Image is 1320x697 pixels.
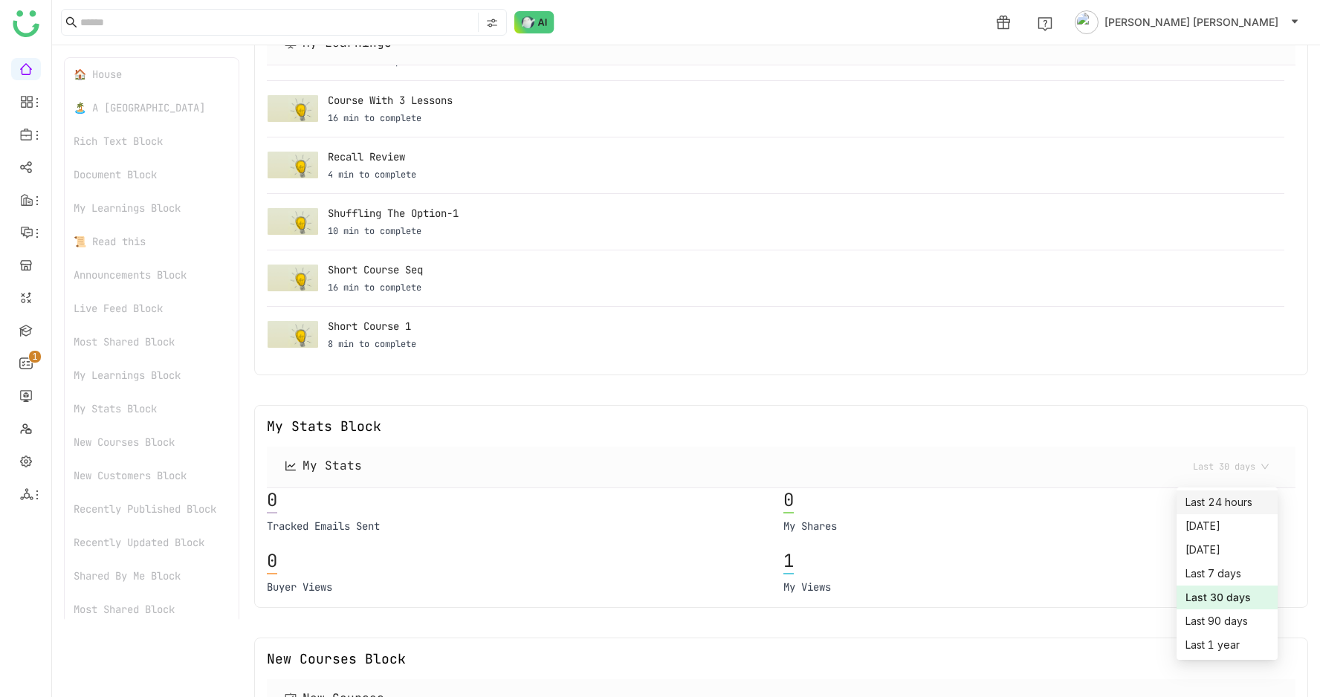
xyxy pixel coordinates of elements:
[783,518,837,534] div: My Shares
[783,579,831,595] div: My Views
[328,224,459,238] div: 10 min to complete
[328,149,416,165] div: recall review
[328,168,416,181] div: 4 min to complete
[1038,16,1052,31] img: help.svg
[29,351,41,363] nz-badge-sup: 1
[267,650,406,667] div: New Courses Block
[65,526,239,560] div: Recently Updated Block
[328,93,453,108] div: course with 3 lessons
[328,206,459,221] div: Shuffling the option-1
[1104,14,1278,30] span: [PERSON_NAME] [PERSON_NAME]
[267,549,277,574] div: 0
[1075,10,1099,34] img: avatar
[1185,637,1269,653] div: Last 1 year
[783,549,794,574] div: 1
[1177,514,1278,538] nz-option-item: Today
[65,392,239,426] div: My Stats Block
[65,493,239,526] div: Recently Published Block
[267,488,277,513] div: 0
[1185,589,1269,606] div: Last 30 days
[1185,494,1269,510] div: Last 24 hours
[1177,562,1278,586] nz-option-item: Last 7 days
[1072,10,1302,34] button: [PERSON_NAME] [PERSON_NAME]
[1193,456,1269,478] nz-select-item: Last 30 days
[1185,518,1269,534] div: [DATE]
[65,459,239,493] div: New Customers Block
[13,10,39,37] img: logo
[783,488,794,513] div: 0
[1177,586,1278,609] nz-option-item: Last 30 days
[328,262,423,278] div: short course seq
[302,456,362,476] div: My Stats
[514,11,554,33] img: ask-buddy-normal.svg
[328,111,453,125] div: 16 min to complete
[267,518,380,534] div: Tracked Emails Sent
[1177,538,1278,562] nz-option-item: Yesterday
[65,158,239,192] div: Document Block
[1185,613,1269,629] div: Last 90 days
[65,225,239,259] div: 📜 Read this
[486,17,498,29] img: search-type.svg
[267,579,332,595] div: Buyer Views
[65,292,239,325] div: Live Feed Block
[1177,609,1278,633] nz-option-item: Last 90 days
[1185,542,1269,558] div: [DATE]
[1177,633,1278,657] nz-option-item: Last 1 year
[65,259,239,292] div: Announcements Block
[65,325,239,359] div: Most Shared Block
[65,359,239,392] div: My Learnings Block
[65,125,239,158] div: Rich Text Block
[65,593,239,626] div: Most Shared Block
[328,337,416,351] div: 8 min to complete
[65,560,239,593] div: Shared By Me Block
[328,319,416,334] div: short course 1
[267,418,381,435] div: My Stats Block
[328,281,423,294] div: 16 min to complete
[65,192,239,225] div: My Learnings Block
[65,426,239,459] div: New Courses Block
[65,91,239,125] div: 🏝️ A [GEOGRAPHIC_DATA]
[1185,565,1269,582] div: Last 7 days
[32,349,38,364] p: 1
[1177,490,1278,514] nz-option-item: Last 24 hours
[65,58,239,91] div: 🏠 House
